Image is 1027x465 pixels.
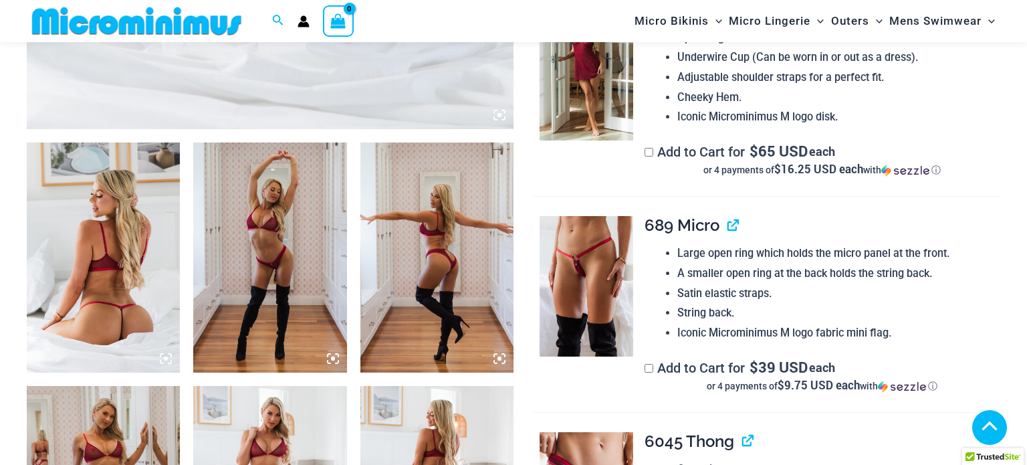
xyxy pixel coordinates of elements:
[982,4,995,38] span: Menu Toggle
[645,360,1000,393] label: Add to Cart for
[677,68,1001,88] li: Adjustable shoulder straps for a perfect fit.
[774,161,863,177] span: $16.25 USD each
[828,4,886,38] a: OutersMenu ToggleMenu Toggle
[750,357,758,377] span: $
[725,4,827,38] a: Micro LingerieMenu ToggleMenu Toggle
[750,145,808,158] span: 65 USD
[645,379,1000,393] div: or 4 payments of with
[677,48,1001,68] li: Underwire Cup (Can be worn in or out as a dress).
[645,144,1000,177] label: Add to Cart for
[750,361,808,374] span: 39 USD
[809,145,835,158] span: each
[629,2,1000,40] nav: Site Navigation
[889,4,982,38] span: Mens Swimwear
[645,163,1000,177] div: or 4 payments of with
[809,361,835,374] span: each
[193,143,346,373] img: Guilty Pleasures Red 1045 Bra 6045 Thong
[750,141,758,161] span: $
[778,377,860,393] span: $9.75 USD each
[878,381,926,393] img: Sezzle
[645,432,734,451] span: 6045 Thong
[677,284,1001,304] li: Satin elastic straps.
[360,143,513,373] img: Guilty Pleasures Red 1045 Bra 6045 Thong
[677,264,1001,284] li: A smaller open ring at the back holds the string back.
[645,148,653,157] input: Add to Cart for$65 USD eachor 4 payments of$16.25 USD eachwithSezzle Click to learn more about Se...
[631,4,725,38] a: Micro BikinisMenu ToggleMenu Toggle
[540,1,633,141] img: Guilty Pleasures Red 1260 Slip
[677,107,1001,127] li: Iconic Microminimus M logo disk.
[540,216,633,357] img: Guilty Pleasures Red 689 Micro
[27,143,180,373] img: Guilty Pleasures Red 1045 Bra 689 Micro
[869,4,883,38] span: Menu Toggle
[677,303,1001,323] li: String back.
[645,379,1000,393] div: or 4 payments of$9.75 USD eachwithSezzle Click to learn more about Sezzle
[323,5,354,36] a: View Shopping Cart, empty
[635,4,709,38] span: Micro Bikinis
[645,364,653,373] input: Add to Cart for$39 USD eachor 4 payments of$9.75 USD eachwithSezzle Click to learn more about Sezzle
[677,323,1001,343] li: Iconic Microminimus M logo fabric mini flag.
[27,6,247,36] img: MM SHOP LOGO FLAT
[886,4,998,38] a: Mens SwimwearMenu ToggleMenu Toggle
[645,215,719,235] span: 689 Micro
[677,244,1001,264] li: Large open ring which holds the micro panel at the front.
[677,88,1001,108] li: Cheeky Hem.
[810,4,824,38] span: Menu Toggle
[729,4,810,38] span: Micro Lingerie
[709,4,722,38] span: Menu Toggle
[881,165,929,177] img: Sezzle
[272,13,284,29] a: Search icon link
[831,4,869,38] span: Outers
[645,163,1000,177] div: or 4 payments of$16.25 USD eachwithSezzle Click to learn more about Sezzle
[298,15,310,27] a: Account icon link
